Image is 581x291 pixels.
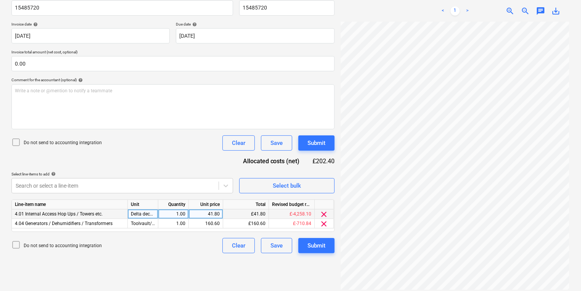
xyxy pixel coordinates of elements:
[50,172,56,176] span: help
[239,178,335,193] button: Select bulk
[463,6,472,16] a: Next page
[176,28,334,43] input: Due date not specified
[543,254,581,291] iframe: Chat Widget
[269,209,315,219] div: £-4,258.10
[551,6,560,16] span: save_alt
[223,219,269,228] div: £160.60
[32,22,38,27] span: help
[15,221,113,226] span: 4.04 Generators / Dehumidifiers / Transformers
[191,22,197,27] span: help
[24,243,102,249] p: Do not send to accounting integration
[222,135,255,151] button: Clear
[24,140,102,146] p: Do not send to accounting integration
[11,56,335,71] input: Invoice total amount (net cost, optional)
[320,210,329,219] span: clear
[158,200,189,209] div: Quantity
[161,209,185,219] div: 1.00
[307,138,325,148] div: Submit
[11,28,170,43] input: Invoice date not specified
[11,77,335,82] div: Comment for the accountant (optional)
[307,241,325,251] div: Submit
[192,219,220,228] div: 160.60
[451,6,460,16] a: Page 1 is your current page
[269,200,315,209] div: Revised budget remaining
[270,138,283,148] div: Save
[11,172,233,177] div: Select line-items to add
[273,181,301,191] div: Select bulk
[161,219,185,228] div: 1.00
[239,0,335,16] input: Invoice number
[270,241,283,251] div: Save
[176,22,334,27] div: Due date
[77,78,83,82] span: help
[298,135,335,151] button: Submit
[128,209,158,219] div: Delta deck platform
[222,238,255,253] button: Clear
[298,238,335,253] button: Submit
[312,157,335,166] div: £202.40
[261,238,292,253] button: Save
[192,209,220,219] div: 41.80
[11,0,233,16] input: Document name
[223,209,269,219] div: £41.80
[320,219,329,228] span: clear
[189,200,223,209] div: Unit price
[128,219,158,228] div: Toolvault/Cutting station
[223,200,269,209] div: Total
[11,22,170,27] div: Invoice date
[128,200,158,209] div: Unit
[232,138,245,148] div: Clear
[15,211,103,217] span: 4.01 Internal Access Hop Ups / Towers etc.
[235,157,312,166] div: Allocated costs (net)
[505,6,515,16] span: zoom_in
[232,241,245,251] div: Clear
[261,135,292,151] button: Save
[536,6,545,16] span: chat
[11,50,335,56] p: Invoice total amount (net cost, optional)
[12,200,128,209] div: Line-item name
[521,6,530,16] span: zoom_out
[438,6,447,16] a: Previous page
[269,219,315,228] div: £-710.84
